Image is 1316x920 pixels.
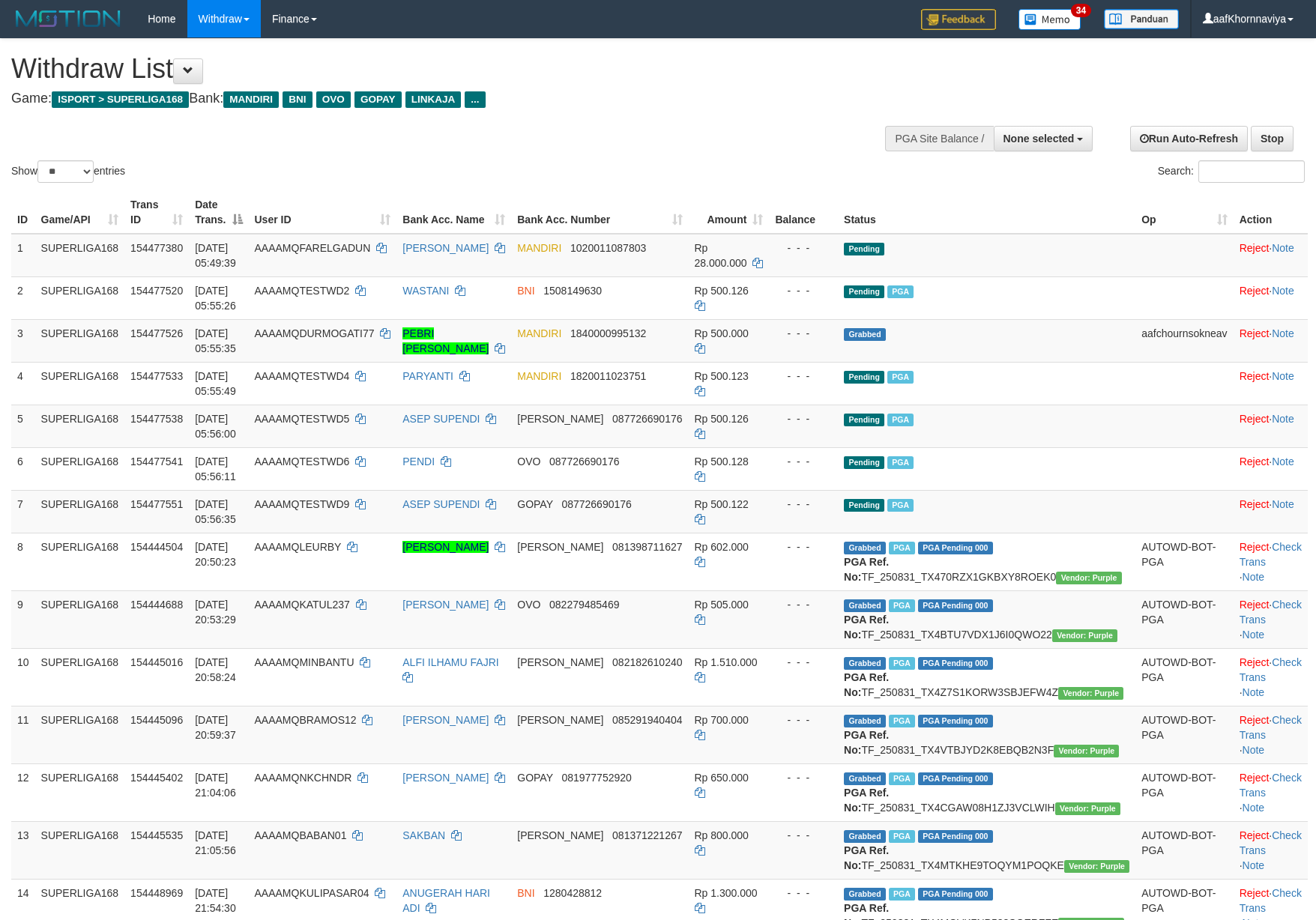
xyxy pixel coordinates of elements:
[887,499,914,512] span: Marked by aafmaleo
[844,556,889,583] b: PGA Ref. No:
[37,160,94,183] select: Showentries
[517,541,603,553] span: [PERSON_NAME]
[695,413,749,425] span: Rp 500.126
[195,327,236,354] span: [DATE] 05:55:35
[695,327,749,339] span: Rp 500.000
[35,447,125,490] td: SUPERLIGA168
[402,656,498,668] a: ALFI ILHAMU FAJRI
[695,541,749,553] span: Rp 602.000
[889,715,915,727] span: Marked by aafheankoy
[1243,571,1265,583] a: Note
[11,276,35,319] td: 2
[775,454,832,469] div: - - -
[695,370,749,382] span: Rp 500.123
[255,242,371,254] span: AAAAMQFARELGADUN
[570,242,646,254] span: Copy 1020011087803 to clipboard
[1240,456,1270,467] a: Reject
[570,370,646,382] span: Copy 1820011023751 to clipboard
[695,599,749,611] span: Rp 505.000
[402,541,489,553] a: [PERSON_NAME]
[255,498,350,510] span: AAAAMQTESTWD9
[255,829,347,841] span: AAAAMQBABAN01
[1135,319,1233,362] td: aafchournsokneav
[11,648,35,706] td: 10
[1234,234,1308,277] td: ·
[1272,413,1294,425] a: Note
[35,234,125,277] td: SUPERLIGA168
[11,319,35,362] td: 3
[769,191,838,234] th: Balance
[35,191,125,234] th: Game/API: activate to sort column ascending
[517,887,534,899] span: BNI
[517,656,603,668] span: [PERSON_NAME]
[11,706,35,763] td: 11
[1240,714,1270,726] a: Reject
[844,414,884,426] span: Pending
[844,542,886,554] span: Grabbed
[35,533,125,590] td: SUPERLIGA168
[1251,126,1294,151] a: Stop
[1243,686,1265,698] a: Note
[838,706,1135,763] td: TF_250831_TX4VTBJYD2K8EBQB2N3F
[405,91,462,108] span: LINKAJA
[844,772,886,785] span: Grabbed
[1243,629,1265,641] a: Note
[1234,405,1308,447] td: ·
[195,370,236,397] span: [DATE] 05:55:49
[402,285,449,297] a: WASTANI
[889,830,915,843] span: Marked by aafheankoy
[255,327,375,339] span: AAAAMQDURMOGATI77
[1052,629,1117,642] span: Vendor URL: https://trx4.1velocity.biz
[1234,821,1308,879] td: · ·
[1234,490,1308,533] td: ·
[561,498,631,510] span: Copy 087726690176 to clipboard
[130,714,183,726] span: 154445096
[612,714,682,726] span: Copy 085291940404 to clipboard
[195,714,236,741] span: [DATE] 20:59:37
[1234,763,1308,821] td: · ·
[511,191,688,234] th: Bank Acc. Number: activate to sort column ascending
[695,285,749,297] span: Rp 500.126
[35,362,125,405] td: SUPERLIGA168
[35,648,125,706] td: SUPERLIGA168
[775,886,832,901] div: - - -
[887,285,914,298] span: Marked by aafmaleo
[844,888,886,901] span: Grabbed
[549,599,619,611] span: Copy 082279485469 to clipboard
[1018,9,1081,30] img: Button%20Memo.svg
[775,497,832,512] div: - - -
[354,91,402,108] span: GOPAY
[1234,590,1308,648] td: · ·
[402,599,489,611] a: [PERSON_NAME]
[255,714,357,726] span: AAAAMQBRAMOS12
[11,234,35,277] td: 1
[775,712,832,727] div: - - -
[35,276,125,319] td: SUPERLIGA168
[195,285,236,312] span: [DATE] 05:55:26
[1064,860,1129,873] span: Vendor URL: https://trx4.1velocity.biz
[1135,706,1233,763] td: AUTOWD-BOT-PGA
[844,787,889,814] b: PGA Ref. No:
[1135,191,1233,234] th: Op: activate to sort column ascending
[1158,160,1305,183] label: Search:
[195,541,236,568] span: [DATE] 20:50:23
[1234,362,1308,405] td: ·
[283,91,312,108] span: BNI
[195,456,236,482] span: [DATE] 05:56:11
[130,541,183,553] span: 154444504
[918,542,993,554] span: PGA Pending
[775,539,832,554] div: - - -
[130,599,183,611] span: 154444688
[889,772,915,785] span: Marked by aafchhiseyha
[11,54,863,84] h1: Withdraw List
[1240,413,1270,425] a: Reject
[1272,498,1294,510] a: Note
[35,821,125,879] td: SUPERLIGA168
[1130,126,1248,151] a: Run Auto-Refresh
[570,327,646,339] span: Copy 1840000995132 to clipboard
[189,191,248,234] th: Date Trans.: activate to sort column descending
[124,191,189,234] th: Trans ID: activate to sort column ascending
[1071,4,1091,17] span: 34
[35,405,125,447] td: SUPERLIGA168
[195,656,236,683] span: [DATE] 20:58:24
